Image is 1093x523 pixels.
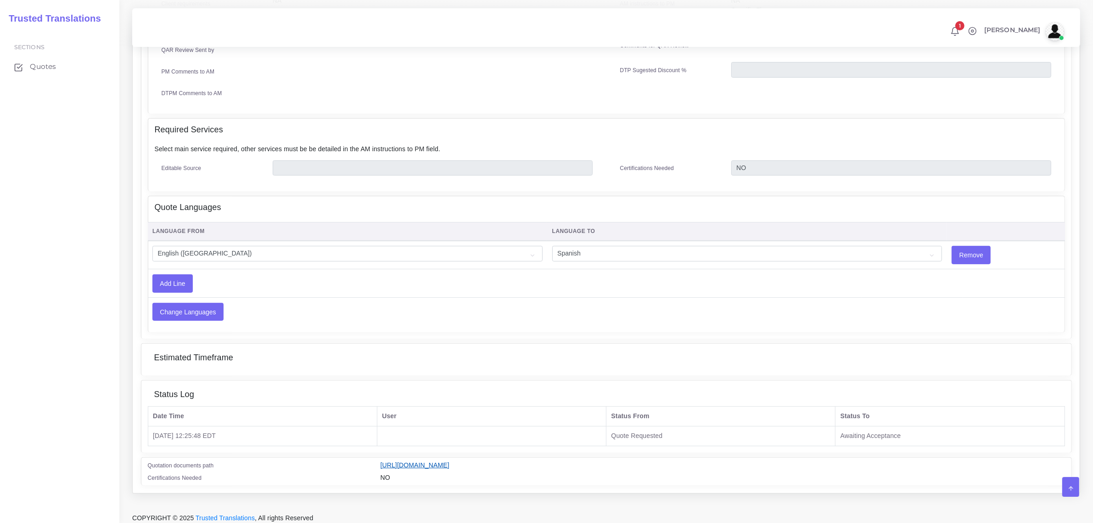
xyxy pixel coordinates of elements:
label: QAR Review Sent by [162,46,214,54]
label: DTPM Comments to AM [162,89,222,97]
label: Certifications Needed [620,164,674,172]
input: Add Line [153,275,192,292]
h4: Status Log [154,390,194,400]
label: Certifications Needed [148,474,202,482]
th: Language To [547,222,947,241]
a: [PERSON_NAME]avatar [980,22,1067,40]
h4: Quote Languages [155,203,221,213]
label: PM Comments to AM [162,68,215,76]
a: [URL][DOMAIN_NAME] [381,461,449,469]
span: [PERSON_NAME] [984,27,1041,33]
th: Language From [148,222,548,241]
th: Status To [835,406,1065,426]
div: NO [374,473,1072,485]
a: Quotes [7,57,112,76]
a: Trusted Translations [196,514,255,522]
th: Status From [606,406,835,426]
th: User [377,406,606,426]
td: Quote Requested [606,426,835,446]
p: Select main service required, other services must be be detailed in the AM instructions to PM field. [155,144,1058,154]
span: Quotes [30,62,56,72]
span: 1 [955,21,964,30]
input: Change Languages [153,303,223,321]
td: Awaiting Acceptance [835,426,1065,446]
a: 1 [947,26,963,36]
a: Trusted Translations [2,11,101,26]
img: avatar [1046,22,1064,40]
input: Remove [952,246,990,264]
span: , All rights Reserved [255,513,313,523]
span: Sections [14,44,45,51]
label: Quotation documents path [148,461,214,470]
h2: Trusted Translations [2,13,101,24]
td: [DATE] 12:25:48 EDT [148,426,377,446]
h4: Estimated Timeframe [154,353,234,363]
label: DTP Sugested Discount % [620,66,687,74]
h4: Required Services [155,125,223,135]
span: COPYRIGHT © 2025 [132,513,314,523]
th: Date Time [148,406,377,426]
label: Editable Source [162,164,202,172]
